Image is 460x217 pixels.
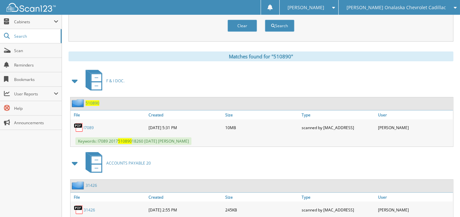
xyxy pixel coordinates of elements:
div: [PERSON_NAME] [377,121,453,134]
div: 245KB [224,203,300,216]
div: [PERSON_NAME] [377,203,453,216]
span: 510890 [118,138,132,144]
a: File [70,193,147,202]
img: scan123-logo-white.svg [7,3,56,12]
div: scanned by [MAC_ADDRESS] [300,203,376,216]
a: Type [300,110,376,119]
img: folder2.png [72,99,86,107]
a: Type [300,193,376,202]
a: 31426 [84,207,95,213]
a: Size [224,193,300,202]
a: File [70,110,147,119]
span: ACCOUNTS PAYABLE 20 [106,160,151,166]
img: PDF.png [74,205,84,215]
div: scanned by [MAC_ADDRESS] [300,121,376,134]
a: F & I DOC. [82,68,125,94]
div: [DATE] 5:31 PM [147,121,223,134]
span: Search [14,33,57,39]
a: 31426 [86,183,97,188]
img: PDF.png [74,123,84,132]
button: Clear [228,20,257,32]
iframe: Chat Widget [427,186,460,217]
a: Created [147,110,223,119]
span: Cabinets [14,19,54,25]
a: Size [224,110,300,119]
a: User [377,110,453,119]
span: Help [14,106,58,111]
a: User [377,193,453,202]
span: Bookmarks [14,77,58,82]
a: l7089 [84,125,94,130]
span: [PERSON_NAME] [288,6,324,10]
a: ACCOUNTS PAYABLE 20 [82,150,151,176]
span: Keywords: l7089 2017 18260 [DATE] [PERSON_NAME] [75,137,191,145]
span: Reminders [14,62,58,68]
img: folder2.png [72,181,86,189]
div: [DATE] 2:55 PM [147,203,223,216]
span: F & I DOC. [106,78,125,84]
a: 510890 [86,100,99,106]
span: Announcements [14,120,58,126]
span: User Reports [14,91,54,97]
div: 10MB [224,121,300,134]
div: Matches found for "510890" [69,51,453,61]
a: Created [147,193,223,202]
button: Search [265,20,294,32]
span: [PERSON_NAME] Onalaska Chevrolet Cadillac [347,6,446,10]
span: Scan [14,48,58,53]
